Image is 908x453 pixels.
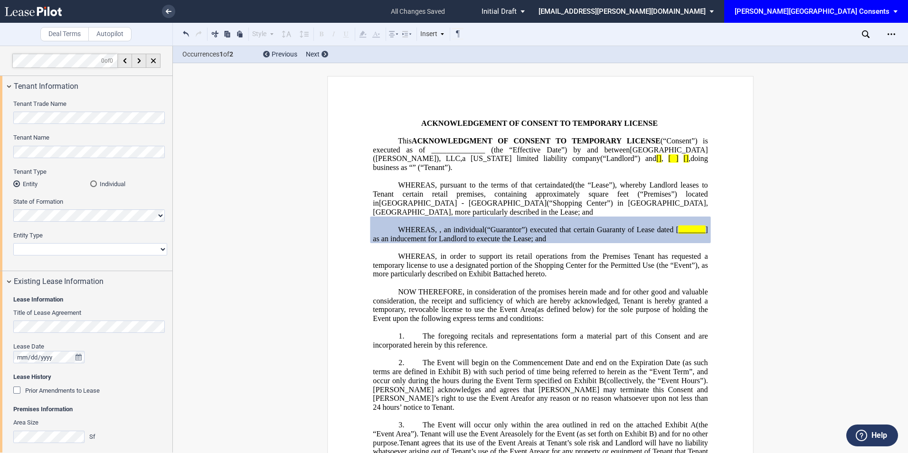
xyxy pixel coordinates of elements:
[482,7,517,16] span: Initial Draft
[222,28,233,39] button: Copy
[452,28,463,39] button: Toggle Control Characters
[484,226,679,234] span: (“Guarantor”) executed that certain Guaranty of Lease dated [
[419,28,446,40] div: Insert
[180,28,192,39] button: Undo
[463,368,468,376] a: B
[686,154,689,163] span: ]
[373,332,709,349] span: The foregoing recitals and representations form a material part of this Consent and are incorpora...
[219,50,223,58] b: 1
[471,154,511,163] span: [US_STATE]
[460,154,462,163] span: ,
[101,57,104,64] span: 0
[373,226,709,243] span: ] as an inducement for Landlord to execute the Lease; and
[13,232,43,239] span: Entity Type
[90,179,167,188] md-radio-button: Individual
[411,430,417,438] span: ”)
[13,198,63,205] span: State of Formation
[517,154,600,163] span: limited liability company
[628,199,706,208] span: [GEOGRAPHIC_DATA]
[263,50,297,59] div: Previous
[846,425,898,446] button: Help
[398,421,404,429] span: 3.
[89,433,98,441] div: Sf
[73,351,85,363] button: true
[25,387,100,394] span: Prior Amendments to Lease
[110,57,113,64] span: 0
[398,332,404,340] span: 1.
[679,226,705,234] span: _______
[382,403,454,412] span: hours’ notice to Tenant.
[13,373,51,380] b: Lease History
[706,199,708,208] span: ,
[13,406,73,413] b: Premises Information
[659,154,661,163] span: ]
[884,27,899,42] div: Open Lease options menu
[229,50,233,58] b: 2
[689,154,690,163] span: ,
[13,296,63,303] b: Lease Information
[40,27,89,41] label: Deal Terms
[515,430,647,438] span: solely for the Event (as set forth on Exhibit
[373,377,709,403] span: (collectively, the “Event Hours”). [PERSON_NAME] acknowledges and agrees that [PERSON_NAME] may t...
[14,81,78,92] span: Tenant Information
[398,181,556,189] span: WHEREAS, pursuant to the terms of that certain
[416,430,514,438] span: . Tenant will use the Event Area
[234,28,246,39] button: Paste
[306,50,320,58] span: Next
[13,168,47,175] span: Tenant Type
[462,154,465,163] span: a
[547,199,623,208] span: (“Shopping Center”) in
[676,154,678,163] span: ]
[373,208,451,216] span: [GEOGRAPHIC_DATA]
[649,430,654,438] a: B
[373,154,709,171] span: doing business as “
[683,154,686,163] span: [
[871,429,887,442] label: Help
[13,419,38,426] span: Area Size
[600,154,656,163] span: (“Landlord”) and
[493,270,498,278] a: B
[373,368,709,385] span: ) with such period of time being referred to herein as the “Event Term”, and occur only during th...
[13,179,90,188] md-radio-button: Entity
[398,359,404,367] span: 2.
[373,359,709,376] span: The Event will begin on the Commencement Date and end on the Expiration Date (as such terms are d...
[399,438,532,447] span: Tenant agrees that its use of the Event Area
[599,377,604,385] a: B
[373,181,709,198] span: , whereby Landlord leases to Tenant certain retail premises, containing approximately
[101,57,113,64] span: of
[373,252,709,278] span: WHEREAS, in order to support its retail operations from the Premises Tenant has requested a tempo...
[662,154,663,163] span: ,
[656,154,659,163] span: [
[373,137,709,154] span: (“Consent”) is executed as of ______________ (the “Effective Date”) by and between
[421,119,658,127] span: ACKNOWLEDGEMENT OF CONSENT TO TEMPORARY LICENSE
[423,421,688,429] span: The Event will occur only within the area outlined in red on the attached Exhibit
[398,226,437,234] span: WHEREAS,
[573,181,615,189] span: (the “Lease”)
[386,1,450,22] span: all changes saved
[88,27,132,41] label: Autopilot
[690,421,696,429] a: A
[668,154,671,163] span: [
[373,430,709,447] span: ) and for no other purpose.
[182,49,256,59] span: Occurrences of
[735,7,889,16] div: [PERSON_NAME][GEOGRAPHIC_DATA] Consents
[373,305,709,322] span: (as defined below) for the sole purpose of holding the Event upon the following express terms and...
[498,270,547,278] span: attached hereto.
[13,134,49,141] span: Tenant Name
[373,421,709,438] span: (the “Event Area
[373,190,709,207] span: square feet (“Premises”) located in
[413,163,421,172] span: ” (
[412,137,661,145] span: ACKNOWLEDGMENT OF CONSENT TO TEMPORARY LICENSE
[379,199,547,208] span: [GEOGRAPHIC_DATA] - [GEOGRAPHIC_DATA]
[556,181,573,189] span: dated
[13,343,44,350] span: Lease Date
[209,28,221,39] button: Cut
[272,50,297,58] span: Previous
[398,137,412,145] span: This
[373,288,709,314] span: NOW THEREFORE, in consideration of the promises herein made and for other good and valuable consi...
[14,276,104,287] span: Existing Lease Information
[373,145,709,162] span: [GEOGRAPHIC_DATA] ([PERSON_NAME]), LLC
[420,163,452,172] span: “Tenant”).
[439,226,484,234] span: , an individual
